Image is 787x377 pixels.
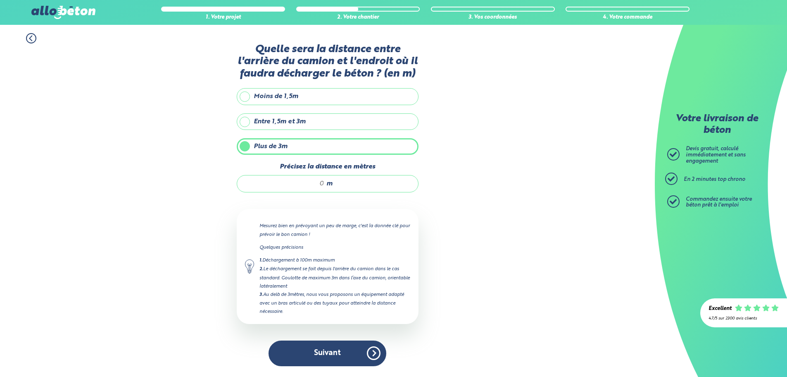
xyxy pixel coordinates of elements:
div: 3. Vos coordonnées [431,14,555,21]
div: 2. Votre chantier [296,14,420,21]
strong: 1. [259,258,262,263]
div: 1. Votre projet [161,14,285,21]
div: Au delà de 3mètres, nous vous proposons un équipement adapté avec un bras articulé ou des tuyaux ... [259,291,410,316]
button: Suivant [269,341,386,366]
label: Moins de 1,5m [237,88,418,105]
p: Quelques précisions [259,243,410,252]
span: m [326,180,333,187]
iframe: Help widget launcher [713,345,778,368]
label: Quelle sera la distance entre l'arrière du camion et l'endroit où il faudra décharger le béton ? ... [237,43,418,80]
img: allobéton [31,6,95,19]
input: 0 [245,180,324,188]
label: Plus de 3m [237,138,418,155]
strong: 3. [259,293,263,297]
div: Déchargement à 100m maximum [259,256,410,265]
div: Le déchargement se fait depuis l'arrière du camion dans le cas standard. Goulotte de maximum 3m d... [259,265,410,290]
label: Entre 1,5m et 3m [237,113,418,130]
label: Précisez la distance en mètres [237,163,418,170]
div: 4. Votre commande [566,14,690,21]
p: Mesurez bien en prévoyant un peu de marge, c'est la donnée clé pour prévoir le bon camion ! [259,222,410,238]
strong: 2. [259,267,263,271]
